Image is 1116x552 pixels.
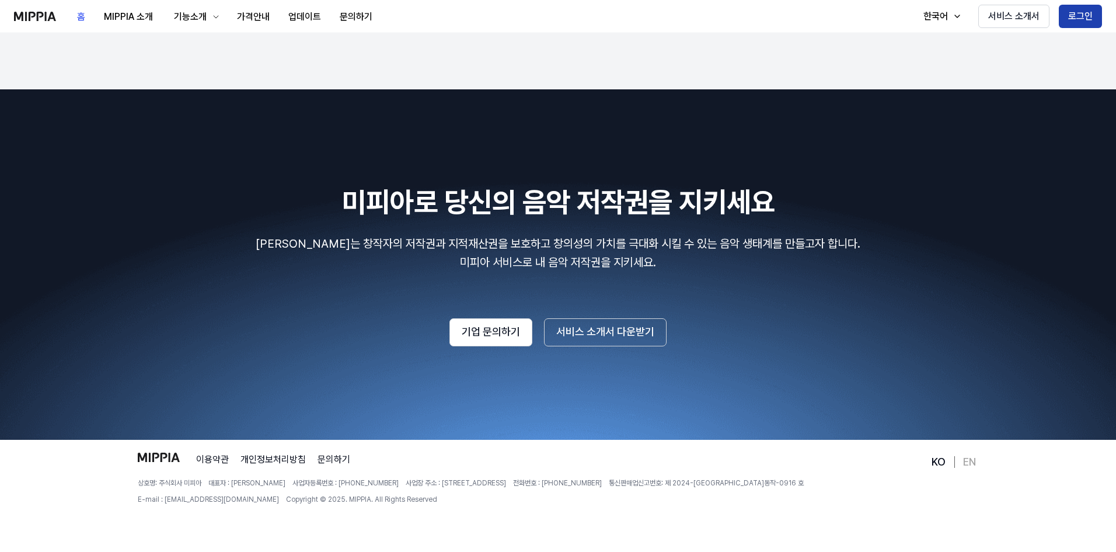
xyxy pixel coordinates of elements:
[912,5,969,28] button: 한국어
[406,478,506,488] span: 사업장 주소 : [STREET_ADDRESS]
[228,5,279,29] button: 가격안내
[240,453,306,467] a: 개인정보처리방침
[963,455,976,469] a: EN
[279,5,330,29] button: 업데이트
[14,12,56,21] img: logo
[932,455,946,469] a: KO
[330,5,382,29] button: 문의하기
[449,318,532,346] button: 기업 문의하기
[138,453,180,462] img: logo
[978,5,1049,28] button: 서비스 소개서
[286,495,437,505] span: Copyright © 2025. MIPPIA. All Rights Reserved
[544,318,667,346] button: 서비스 소개서 다운받기
[609,478,804,488] span: 통신판매업신고번호: 제 2024-[GEOGRAPHIC_DATA]동작-0916 호
[14,183,1102,222] h2: 미피아로 당신의 음악 저작권을 지키세요
[1059,5,1102,28] button: 로그인
[68,1,95,33] a: 홈
[162,5,228,29] button: 기능소개
[95,5,162,29] button: MIPPIA 소개
[68,5,95,29] button: 홈
[138,478,201,488] span: 상호명: 주식회사 미피아
[208,478,285,488] span: 대표자 : [PERSON_NAME]
[196,453,229,467] a: 이용약관
[513,478,602,488] span: 전화번호 : [PHONE_NUMBER]
[279,1,330,33] a: 업데이트
[138,495,279,505] span: E-mail : [EMAIL_ADDRESS][DOMAIN_NAME]
[14,234,1102,272] p: [PERSON_NAME]는 창작자의 저작권과 지적재산권을 보호하고 창의성의 가치를 극대화 시킬 수 있는 음악 생태계를 만들고자 합니다. 미피아 서비스로 내 음악 저작권을 지키세요.
[318,453,350,467] a: 문의하기
[172,10,209,24] div: 기능소개
[921,9,950,23] div: 한국어
[292,478,399,488] span: 사업자등록번호 : [PHONE_NUMBER]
